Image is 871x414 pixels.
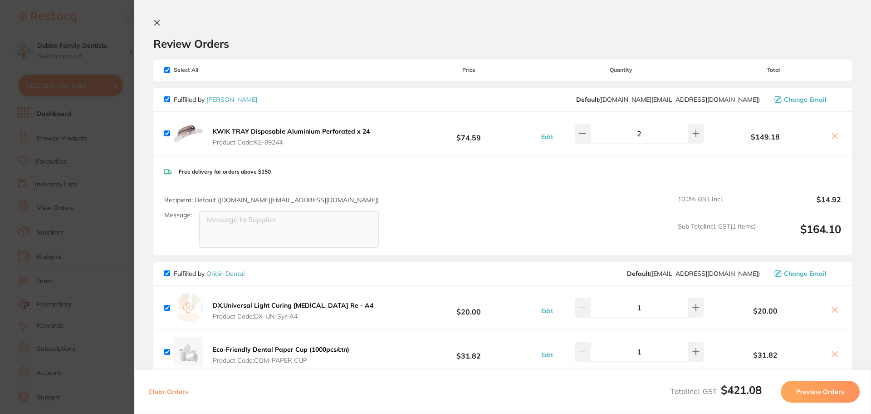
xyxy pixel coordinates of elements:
span: Sub Total Incl. GST ( 1 Items) [678,223,756,248]
span: Product Code: COM-PAPER CUP [213,357,349,364]
h2: Review Orders [153,37,852,50]
p: Fulfilled by [174,270,245,277]
p: Fulfilled by [174,96,257,103]
b: $20.00 [401,299,536,316]
b: $74.59 [401,125,536,142]
span: Total Incl. GST [670,387,762,396]
output: $14.92 [763,195,841,215]
span: Product Code: KE-09244 [213,139,370,146]
b: $421.08 [721,383,762,397]
span: Recipient: Default ( [DOMAIN_NAME][EMAIL_ADDRESS][DOMAIN_NAME] ) [164,196,379,204]
img: empty.jpg [174,293,203,322]
span: Price [401,67,536,73]
button: DX.Universal Light Curing [MEDICAL_DATA] Re - A4 Product Code:DX-UN-Syr-A4 [210,301,376,320]
span: Change Email [784,96,827,103]
b: $20.00 [706,307,825,315]
b: Eco-Friendly Dental Paper Cup (1000pcs/ctn) [213,345,349,354]
span: Select All [164,67,255,73]
b: DX.Universal Light Curing [MEDICAL_DATA] Re - A4 [213,301,373,309]
button: Edit [538,133,556,141]
b: $31.82 [706,351,825,359]
label: Message: [164,211,192,219]
span: info@origindental.com.au [627,270,760,277]
button: Edit [538,307,556,315]
button: Change Email [772,95,841,104]
button: Clear Orders [146,381,191,403]
span: Product Code: DX-UN-Syr-A4 [213,313,373,320]
b: KWIK TRAY Disposable Aluminium Perforated x 24 [213,127,370,135]
span: 10.0 % GST Incl. [678,195,756,215]
button: Change Email [772,269,841,278]
a: Origin Dental [206,269,245,278]
b: $31.82 [401,344,536,360]
span: customer.care@henryschein.com.au [576,96,760,103]
span: Change Email [784,270,827,277]
b: $149.18 [706,133,825,141]
output: $164.10 [763,223,841,248]
b: Default [576,95,599,104]
span: Total [706,67,841,73]
button: Eco-Friendly Dental Paper Cup (1000pcs/ctn) Product Code:COM-PAPER CUP [210,345,352,364]
p: Free delivery for orders above $150 [179,169,271,175]
b: Default [627,269,650,278]
button: Edit [538,351,556,359]
img: MDhrMXJrag [174,119,203,148]
span: Quantity [537,67,706,73]
a: [PERSON_NAME] [206,95,257,104]
img: Y2JoN2h2Yg [174,337,203,366]
button: Preview Orders [781,381,860,403]
button: KWIK TRAY Disposable Aluminium Perforated x 24 Product Code:KE-09244 [210,127,372,146]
